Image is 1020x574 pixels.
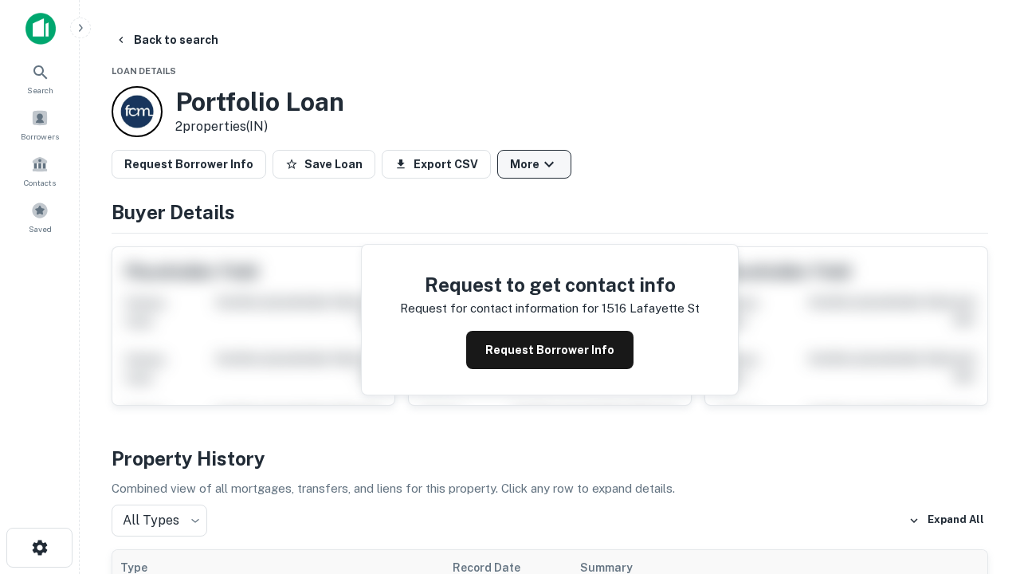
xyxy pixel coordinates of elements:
a: Borrowers [5,103,75,146]
button: Request Borrower Info [466,331,634,369]
img: capitalize-icon.png [25,13,56,45]
span: Contacts [24,176,56,189]
a: Contacts [5,149,75,192]
h4: Property History [112,444,988,473]
a: Search [5,57,75,100]
iframe: Chat Widget [940,446,1020,523]
h3: Portfolio Loan [175,87,344,117]
button: Export CSV [382,150,491,179]
p: 2 properties (IN) [175,117,344,136]
h4: Buyer Details [112,198,988,226]
div: All Types [112,505,207,537]
span: Search [27,84,53,96]
h4: Request to get contact info [400,270,700,299]
button: More [497,150,571,179]
button: Expand All [904,509,988,533]
p: Request for contact information for [400,299,598,318]
button: Back to search [108,26,225,54]
span: Saved [29,222,52,235]
p: 1516 lafayette st [602,299,700,318]
button: Save Loan [273,150,375,179]
p: Combined view of all mortgages, transfers, and liens for this property. Click any row to expand d... [112,479,988,498]
span: Borrowers [21,130,59,143]
a: Saved [5,195,75,238]
button: Request Borrower Info [112,150,266,179]
span: Loan Details [112,66,176,76]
